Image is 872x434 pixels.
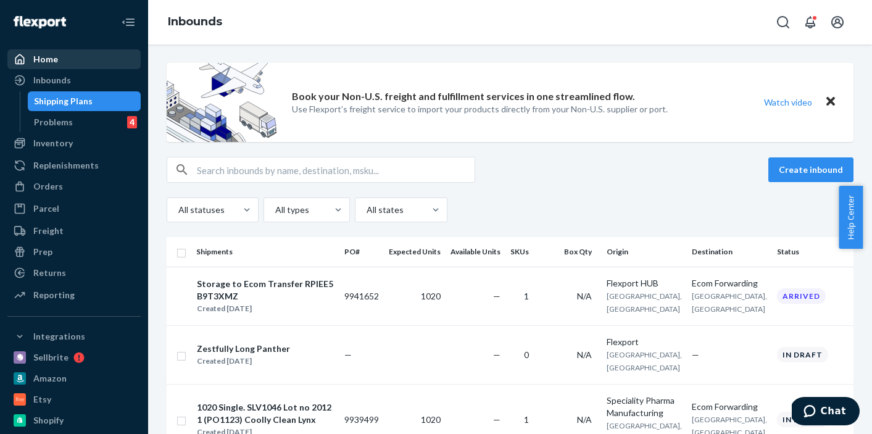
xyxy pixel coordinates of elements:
a: Sellbrite [7,348,141,367]
a: Returns [7,263,141,283]
a: Reporting [7,285,141,305]
div: 4 [127,116,137,128]
a: Amazon [7,369,141,388]
a: Replenishments [7,156,141,175]
div: Integrations [33,330,85,343]
div: Ecom Forwarding [692,277,767,290]
span: N/A [577,414,592,425]
div: Inventory [33,137,73,149]
div: Parcel [33,202,59,215]
div: Ecom Forwarding [692,401,767,413]
td: 9941652 [339,267,384,325]
button: Close Navigation [116,10,141,35]
a: Orders [7,177,141,196]
span: 0 [524,349,529,360]
button: Help Center [839,186,863,249]
div: Zestfully Long Panther [197,343,290,355]
div: Problems [34,116,73,128]
div: Arrived [777,288,826,304]
span: [GEOGRAPHIC_DATA], [GEOGRAPHIC_DATA] [692,291,767,314]
div: Orders [33,180,63,193]
div: Created [DATE] [197,355,290,367]
div: In draft [777,412,828,427]
a: Home [7,49,141,69]
th: SKUs [505,237,539,267]
th: Shipments [191,237,339,267]
a: Inventory [7,133,141,153]
a: Etsy [7,390,141,409]
iframe: Opens a widget where you can chat to one of our agents [792,397,860,428]
a: Inbounds [7,70,141,90]
div: Speciality Pharma Manufacturing [607,394,682,419]
a: Parcel [7,199,141,219]
div: Home [33,53,58,65]
p: Use Flexport’s freight service to import your products directly from your Non-U.S. supplier or port. [292,103,668,115]
button: Close [823,93,839,111]
input: All states [365,204,367,216]
button: Integrations [7,327,141,346]
a: Shopify [7,411,141,430]
a: Shipping Plans [28,91,141,111]
span: N/A [577,291,592,301]
span: 1020 [421,291,441,301]
span: [GEOGRAPHIC_DATA], [GEOGRAPHIC_DATA] [607,291,682,314]
div: Flexport [607,336,682,348]
a: Freight [7,221,141,241]
th: Box Qty [539,237,602,267]
input: All types [274,204,275,216]
button: Open notifications [798,10,823,35]
a: Inbounds [168,15,222,28]
span: [GEOGRAPHIC_DATA], [GEOGRAPHIC_DATA] [607,350,682,372]
div: Reporting [33,289,75,301]
span: — [493,291,500,301]
div: Freight [33,225,64,237]
img: Flexport logo [14,16,66,28]
span: 1 [524,291,529,301]
a: Problems4 [28,112,141,132]
input: Search inbounds by name, destination, msku... [197,157,475,182]
span: — [344,349,352,360]
span: N/A [577,349,592,360]
th: Expected Units [384,237,446,267]
th: Status [772,237,863,267]
button: Create inbound [768,157,853,182]
th: Origin [602,237,687,267]
span: — [692,349,699,360]
div: Amazon [33,372,67,385]
button: Open account menu [825,10,850,35]
a: Prep [7,242,141,262]
div: Created [DATE] [197,303,334,315]
span: — [493,414,500,425]
div: Storage to Ecom Transfer RPIEE5B9T3XMZ [197,278,334,303]
ol: breadcrumbs [158,4,232,40]
div: Replenishments [33,159,99,172]
p: Book your Non-U.S. freight and fulfillment services in one streamlined flow. [292,90,635,104]
span: 1 [524,414,529,425]
span: 1020 [421,414,441,425]
button: Watch video [756,93,820,111]
span: — [493,349,500,360]
input: All statuses [177,204,178,216]
th: PO# [339,237,384,267]
div: Prep [33,246,52,258]
div: Inbounds [33,74,71,86]
div: Flexport HUB [607,277,682,290]
div: Shopify [33,414,64,427]
div: Etsy [33,393,51,406]
th: Available Units [446,237,505,267]
div: Shipping Plans [34,95,93,107]
div: Sellbrite [33,351,69,364]
div: Returns [33,267,66,279]
div: In draft [777,347,828,362]
th: Destination [687,237,772,267]
div: 1020 Single. SLV1046 Lot no 20121 (PO1123) Coolly Clean Lynx [197,401,334,426]
button: Open Search Box [771,10,795,35]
